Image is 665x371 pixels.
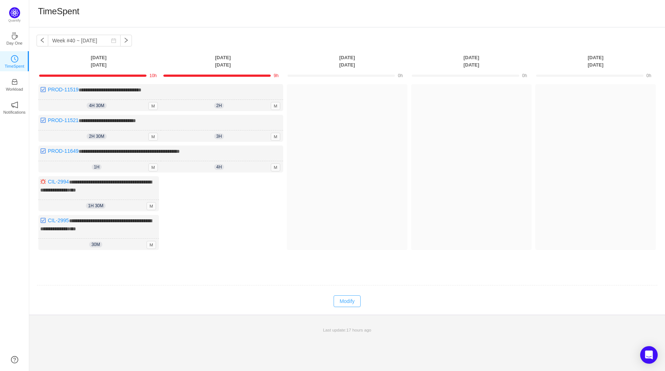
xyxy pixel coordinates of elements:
[40,117,46,123] img: 10318
[11,55,18,63] i: icon: clock-circle
[92,164,102,170] span: 1h
[37,35,48,46] button: icon: left
[3,109,26,116] p: Notifications
[89,242,102,247] span: 30m
[271,102,280,110] span: M
[40,179,46,185] img: 10303
[8,18,21,23] p: Quantify
[161,54,285,69] th: [DATE] [DATE]
[409,54,533,69] th: [DATE] [DATE]
[37,54,161,69] th: [DATE] [DATE]
[87,103,106,109] span: 4h 30m
[640,346,658,364] div: Open Intercom Messenger
[323,328,371,332] span: Last update:
[147,202,156,210] span: M
[40,217,46,223] img: 10318
[6,40,22,46] p: Day One
[48,117,79,123] a: PROD-11521
[214,133,224,139] span: 3h
[214,164,224,170] span: 4h
[398,73,403,78] span: 0h
[48,148,79,154] a: PROD-11649
[11,57,18,65] a: icon: clock-circleTimeSpent
[148,102,158,110] span: M
[11,101,18,109] i: icon: notification
[40,148,46,154] img: 10318
[149,73,157,78] span: 10h
[11,356,18,363] a: icon: question-circle
[214,103,224,109] span: 2h
[48,87,79,92] a: PROD-11519
[38,6,79,17] h1: TimeSpent
[11,32,18,39] i: icon: coffee
[334,295,360,307] button: Modify
[147,241,156,249] span: M
[48,179,69,185] a: CIL-2994
[40,87,46,92] img: 10318
[11,78,18,86] i: icon: inbox
[5,63,24,69] p: TimeSpent
[9,7,20,18] img: Quantify
[148,133,158,141] span: M
[646,73,651,78] span: 0h
[87,133,106,139] span: 2h 30m
[271,163,280,171] span: M
[11,103,18,111] a: icon: notificationNotifications
[11,80,18,88] a: icon: inboxWorkload
[6,86,23,92] p: Workload
[533,54,658,69] th: [DATE] [DATE]
[48,217,69,223] a: CIL-2995
[148,163,158,171] span: M
[285,54,409,69] th: [DATE] [DATE]
[346,328,371,332] span: 17 hours ago
[274,73,278,78] span: 9h
[111,38,116,43] i: icon: calendar
[522,73,527,78] span: 0h
[120,35,132,46] button: icon: right
[86,203,106,209] span: 1h 30m
[11,34,18,42] a: icon: coffeeDay One
[271,133,280,141] span: M
[48,35,121,46] input: Select a week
